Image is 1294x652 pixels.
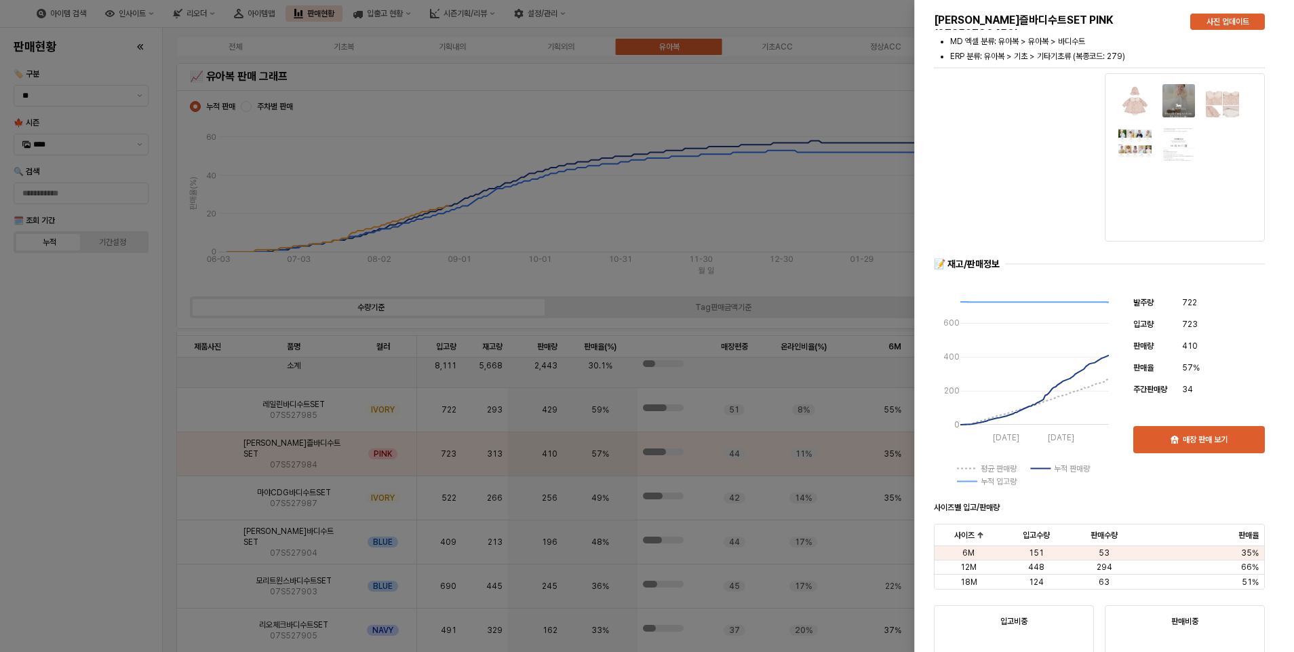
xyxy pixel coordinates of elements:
[1000,617,1027,626] strong: 입고비중
[960,562,977,573] span: 12M
[1091,530,1118,541] span: 판매수량
[1190,14,1265,30] button: 사진 업데이트
[934,258,1000,271] div: 📝 재고/판매정보
[1242,577,1259,588] span: 51%
[1238,530,1259,541] span: 판매율
[960,577,977,588] span: 18M
[962,548,975,558] span: 6M
[1099,577,1110,588] span: 63
[1133,426,1265,453] button: 매장 판매 보기
[1097,562,1112,573] span: 294
[1099,548,1110,558] span: 53
[1241,548,1259,558] span: 35%
[1182,296,1197,309] span: 722
[954,530,975,541] span: 사이즈
[1029,548,1044,558] span: 151
[1133,363,1154,372] span: 판매율
[1182,361,1200,375] span: 57%
[1182,339,1198,353] span: 410
[1133,385,1167,394] span: 주간판매량
[1133,298,1154,307] span: 발주량
[1171,617,1198,626] strong: 판매비중
[1029,577,1044,588] span: 124
[934,503,1000,512] strong: 사이즈별 입고/판매량
[1183,434,1228,445] p: 매장 판매 보기
[1182,383,1193,396] span: 34
[1133,320,1154,329] span: 입고량
[950,50,1265,62] li: ERP 분류: 유아복 > 기초 > 기타기초류 (복종코드: 279)
[1028,562,1044,573] span: 448
[1133,341,1154,351] span: 판매량
[934,14,1179,41] h5: [PERSON_NAME]즐바디수트SET PINK (07S52798458)
[1207,16,1249,27] p: 사진 업데이트
[1023,530,1050,541] span: 입고수량
[1182,318,1198,331] span: 723
[1241,562,1259,573] span: 66%
[950,35,1265,47] li: MD 엑셀 분류: 유아복 > 유아복 > 바디수트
